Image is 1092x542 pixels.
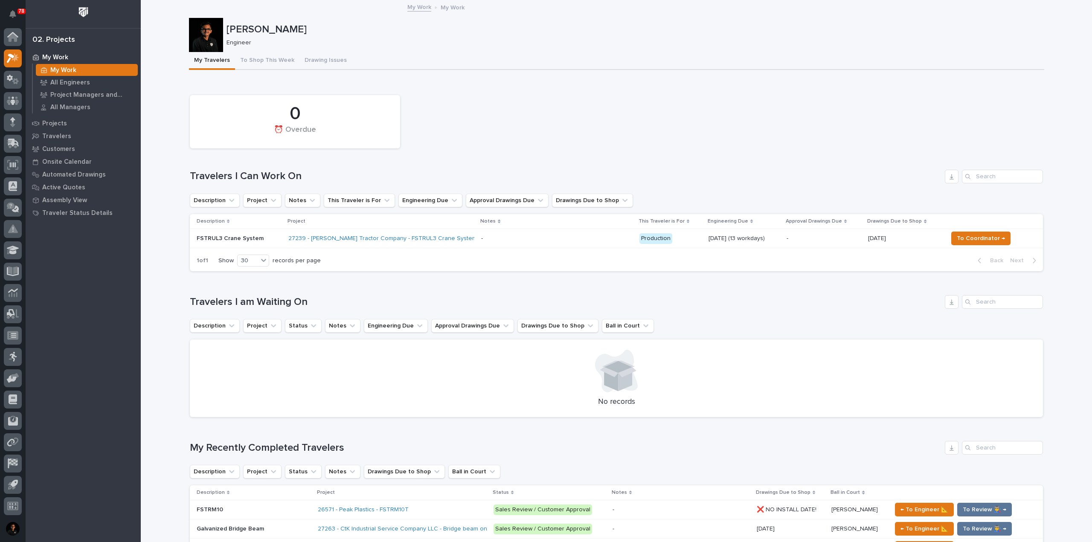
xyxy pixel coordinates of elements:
button: Drawings Due to Shop [517,319,598,333]
button: Back [971,257,1007,264]
p: Notes [612,488,627,497]
a: 27239 - [PERSON_NAME] Tractor Company - FSTRUL3 Crane System [288,235,477,242]
span: Next [1010,257,1029,264]
p: [DATE] [757,524,776,533]
p: Projects [42,120,67,128]
button: Notifications [4,5,22,23]
a: Assembly View [26,194,141,206]
p: Status [493,488,509,497]
button: Drawings Due to Shop [364,465,445,478]
div: 02. Projects [32,35,75,45]
p: Active Quotes [42,184,85,191]
button: Ball in Court [448,465,500,478]
p: My Work [42,54,68,61]
button: To Review 👨‍🏭 → [957,522,1012,536]
p: FSTRM10 [197,504,225,513]
button: To Coordinator → [951,232,1011,245]
span: ← To Engineer 📐 [900,504,948,515]
a: All Managers [33,101,141,113]
input: Search [962,170,1043,183]
span: To Coordinator → [957,233,1005,243]
p: Notes [480,217,496,226]
p: Travelers [42,133,71,140]
p: Automated Drawings [42,171,106,179]
p: Description [197,488,225,497]
p: Onsite Calendar [42,158,92,166]
div: Search [962,441,1043,455]
p: Engineer [227,39,1037,46]
p: Drawings Due to Shop [756,488,810,497]
div: - [481,235,483,242]
button: Status [285,465,322,478]
p: FSTRUL3 Crane System [197,235,282,242]
button: Notes [285,194,320,207]
p: [DATE] (13 workdays) [709,235,780,242]
p: Show [218,257,234,264]
a: Travelers [26,130,141,142]
h1: Travelers I am Waiting On [190,296,941,308]
button: Approval Drawings Due [431,319,514,333]
p: Project [317,488,335,497]
p: - [787,235,862,242]
button: ← To Engineer 📐 [895,503,954,516]
div: - [613,506,614,513]
button: Description [190,465,240,478]
div: 30 [238,256,258,265]
button: Notes [325,465,360,478]
p: [PERSON_NAME] [831,524,880,533]
div: Production [639,233,672,244]
p: Engineering Due [708,217,748,226]
button: Approval Drawings Due [466,194,549,207]
p: [PERSON_NAME] [227,23,1041,36]
p: Approval Drawings Due [786,217,842,226]
p: All Managers [50,104,90,111]
a: Projects [26,117,141,130]
tr: Galvanized Bridge BeamGalvanized Bridge Beam 27263 - CtK Industrial Service Company LLC - Bridge ... [190,519,1043,539]
h1: Travelers I Can Work On [190,170,941,183]
span: To Review 👨‍🏭 → [963,504,1006,515]
button: Drawing Issues [299,52,352,70]
button: To Shop This Week [235,52,299,70]
button: This Traveler is For [324,194,395,207]
a: All Engineers [33,76,141,88]
button: Engineering Due [398,194,462,207]
a: Automated Drawings [26,168,141,181]
p: Customers [42,145,75,153]
div: ⏰ Overdue [204,125,386,143]
div: Sales Review / Customer Approval [494,524,592,534]
p: My Work [50,67,76,74]
a: Project Managers and Engineers [33,89,141,101]
p: [DATE] [868,233,888,242]
div: Search [962,295,1043,309]
button: Ball in Court [602,319,654,333]
button: My Travelers [189,52,235,70]
a: Active Quotes [26,181,141,194]
p: 1 of 1 [190,250,215,271]
p: Description [197,217,225,226]
p: This Traveler is For [639,217,685,226]
p: [PERSON_NAME] [831,504,880,513]
button: To Review 👨‍🏭 → [957,503,1012,516]
a: Traveler Status Details [26,206,141,219]
p: Drawings Due to Shop [867,217,922,226]
div: 0 [204,103,386,125]
button: Status [285,319,322,333]
a: 27263 - CtK Industrial Service Company LLC - Bridge beam only, galvanized [318,525,523,533]
p: Project [288,217,305,226]
button: Project [243,319,282,333]
span: Back [985,257,1003,264]
button: Project [243,465,282,478]
button: Notes [325,319,360,333]
button: Next [1007,257,1043,264]
a: My Work [407,2,431,12]
p: 78 [19,8,24,14]
button: users-avatar [4,520,22,538]
p: ❌ NO INSTALL DATE! [757,504,818,513]
p: Ball in Court [831,488,860,497]
a: Onsite Calendar [26,155,141,168]
p: All Engineers [50,79,90,87]
p: Traveler Status Details [42,209,113,217]
div: - [613,525,614,533]
a: Customers [26,142,141,155]
a: 26571 - Peak Plastics - FSTRM10T [318,506,409,513]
